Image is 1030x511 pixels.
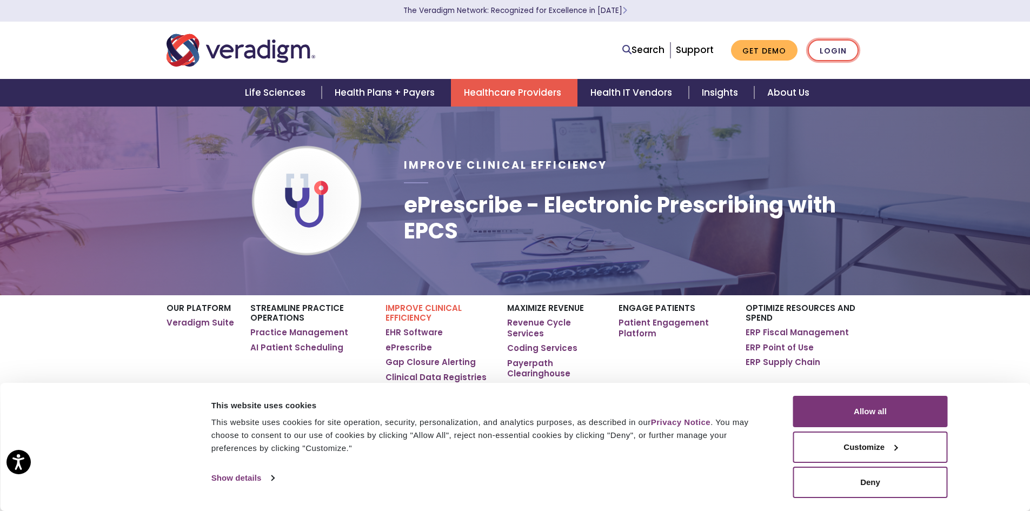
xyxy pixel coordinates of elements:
[793,467,948,498] button: Deny
[167,317,234,328] a: Veradigm Suite
[386,342,432,353] a: ePrescribe
[793,396,948,427] button: Allow all
[386,372,487,383] a: Clinical Data Registries
[622,43,664,57] a: Search
[754,79,822,107] a: About Us
[577,79,688,107] a: Health IT Vendors
[651,417,710,427] a: Privacy Notice
[404,192,863,244] h1: ePrescribe - Electronic Prescribing with EPCS
[250,327,348,338] a: Practice Management
[211,399,769,412] div: This website uses cookies
[322,79,451,107] a: Health Plans + Payers
[619,317,729,339] a: Patient Engagement Platform
[689,79,754,107] a: Insights
[211,470,274,486] a: Show details
[507,343,577,354] a: Coding Services
[746,342,814,353] a: ERP Point of Use
[167,32,315,68] img: Veradigm logo
[232,79,322,107] a: Life Sciences
[404,158,607,172] span: Improve Clinical Efficiency
[676,43,714,56] a: Support
[793,432,948,463] button: Customize
[250,342,343,353] a: AI Patient Scheduling
[746,357,820,368] a: ERP Supply Chain
[731,40,798,61] a: Get Demo
[622,5,627,16] span: Learn More
[808,39,859,62] a: Login
[451,79,577,107] a: Healthcare Providers
[403,5,627,16] a: The Veradigm Network: Recognized for Excellence in [DATE]Learn More
[507,358,602,379] a: Payerpath Clearinghouse
[746,327,849,338] a: ERP Fiscal Management
[386,327,443,338] a: EHR Software
[507,317,602,339] a: Revenue Cycle Services
[386,357,476,368] a: Gap Closure Alerting
[211,416,769,455] div: This website uses cookies for site operation, security, personalization, and analytics purposes, ...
